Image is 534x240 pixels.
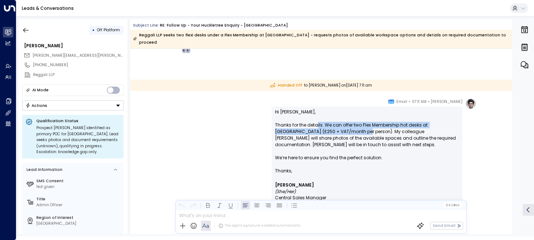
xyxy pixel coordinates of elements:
[409,98,410,105] span: •
[446,203,460,207] span: Cc Bcc
[36,202,121,208] div: Admin Officer
[36,118,120,124] p: Qualification Status
[275,195,326,201] span: Central Sales Manager
[218,223,300,228] div: The agent signature is added automatically
[185,48,191,53] div: A
[431,98,462,105] span: [PERSON_NAME]
[33,62,124,68] div: [PHONE_NUMBER]
[177,201,186,209] button: Undo
[22,100,124,111] div: Button group with a nested menu
[36,233,121,239] label: Product of Interest
[444,203,462,208] button: Cc|Bcc
[160,23,288,28] div: RE: Follow up - Your Huckletree Enquiry - [GEOGRAPHIC_DATA]
[465,98,476,109] img: profile-logo.png
[36,125,120,155] div: Prospect [PERSON_NAME] identified as primary POC for [GEOGRAPHIC_DATA]. Lead seeks photos and doc...
[189,201,197,209] button: Redo
[33,53,124,59] span: roxan.perez@reggali.com
[36,196,121,202] label: Title
[133,32,509,46] div: Reggali LLP seeks two flexi desks under a Flex Membership at [GEOGRAPHIC_DATA] - requests photos ...
[451,203,452,207] span: |
[33,72,124,78] div: Reggali LLP
[275,188,296,195] em: (She/Her)
[412,98,426,105] span: 07:11 AM
[25,167,62,173] div: Lead Information
[275,182,314,188] strong: [PERSON_NAME]
[97,27,120,33] span: Off Platform
[130,80,512,91] div: to [PERSON_NAME] on [DATE] 7:11 am
[182,48,187,53] div: M
[36,215,121,221] label: Region of Interest
[92,25,95,35] div: •
[33,53,162,58] span: [PERSON_NAME][EMAIL_ADDRESS][PERSON_NAME][DOMAIN_NAME]
[36,184,121,190] div: Not given
[22,100,124,111] button: Actions
[275,109,459,168] p: Hi [PERSON_NAME], Thanks for the details. We can offer two Flex Membership hot desks at [GEOGRAPH...
[270,83,302,88] span: Handed Off
[25,103,48,108] div: Actions
[428,98,430,105] span: •
[22,5,74,11] a: Leads & Conversations
[133,23,159,28] span: Subject Line:
[32,87,49,94] div: AI Mode
[396,98,407,105] span: Email
[36,178,121,184] label: SMS Consent
[36,221,121,227] div: [GEOGRAPHIC_DATA]
[24,43,124,49] div: [PERSON_NAME]
[275,168,292,174] span: Thanks,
